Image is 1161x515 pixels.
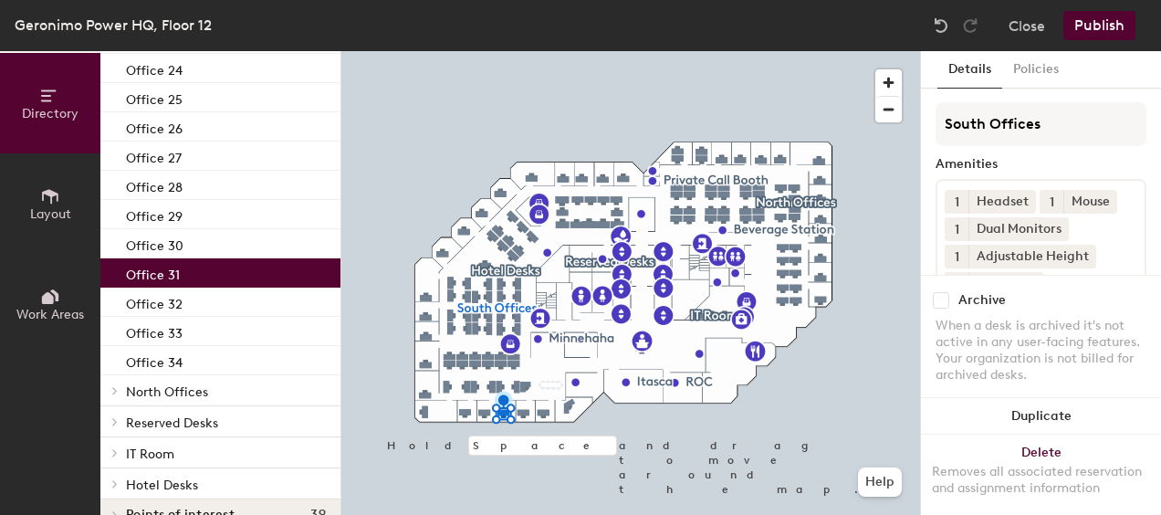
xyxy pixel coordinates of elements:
p: Office 30 [126,233,183,254]
span: 1 [1050,193,1054,212]
p: Office 26 [126,116,183,137]
button: Help [858,468,902,497]
img: Redo [961,16,979,35]
button: Details [937,51,1002,89]
p: Office 31 [126,262,180,283]
button: 1 [945,245,968,268]
p: Office 27 [126,145,182,166]
div: Geronimo Power HQ, Floor 12 [15,14,212,37]
div: Amenities [936,157,1146,172]
span: 1 [955,193,959,212]
div: Adjustable Height [968,245,1096,268]
span: Hotel Desks [126,478,198,493]
div: Keyboard [968,272,1044,296]
span: Layout [30,206,71,222]
button: 1 [945,190,968,214]
p: Office 33 [126,321,183,342]
div: Headset [968,190,1036,214]
p: Office 28 [126,174,183,195]
button: 1 [945,272,968,296]
img: Undo [932,16,950,35]
span: 1 [955,220,959,239]
button: Publish [1063,11,1135,40]
span: 1 [955,247,959,267]
div: When a desk is archived it's not active in any user-facing features. Your organization is not bil... [936,318,1146,384]
button: Policies [1002,51,1070,89]
button: 1 [1040,190,1063,214]
p: Office 32 [126,291,183,312]
button: 1 [945,217,968,241]
div: Archive [958,293,1006,308]
p: Office 24 [126,58,183,79]
span: IT Room [126,447,174,462]
span: Directory [22,106,78,121]
div: Mouse [1063,190,1117,214]
div: Dual Monitors [968,217,1069,241]
span: Reserved Desks [126,415,218,431]
div: Removes all associated reservation and assignment information [932,464,1150,497]
p: Office 25 [126,87,183,108]
p: Office 29 [126,204,183,225]
button: Close [1009,11,1045,40]
span: North Offices [126,384,208,400]
button: DeleteRemoves all associated reservation and assignment information [921,435,1161,515]
span: Work Areas [16,307,84,322]
p: Office 34 [126,350,183,371]
button: Duplicate [921,398,1161,435]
